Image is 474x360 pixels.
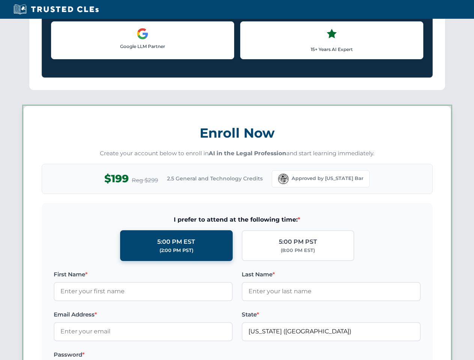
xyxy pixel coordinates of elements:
p: Create your account below to enroll in and start learning immediately. [42,149,433,158]
div: (8:00 PM EST) [281,247,315,254]
label: Last Name [242,270,421,279]
label: Email Address [54,310,233,319]
span: 2.5 General and Technology Credits [167,174,263,183]
span: Reg $299 [132,176,158,185]
input: Enter your first name [54,282,233,301]
span: $199 [104,170,129,187]
h3: Enroll Now [42,121,433,145]
input: Florida (FL) [242,322,421,341]
label: First Name [54,270,233,279]
div: 5:00 PM PST [279,237,317,247]
span: I prefer to attend at the following time: [54,215,421,225]
strong: AI in the Legal Profession [209,150,286,157]
div: (2:00 PM PST) [160,247,193,254]
img: Trusted CLEs [11,4,101,15]
img: Florida Bar [278,174,289,184]
p: 15+ Years AI Expert [247,46,417,53]
label: State [242,310,421,319]
input: Enter your last name [242,282,421,301]
img: Google [137,28,149,40]
input: Enter your email [54,322,233,341]
p: Google LLM Partner [57,43,228,50]
div: 5:00 PM EST [157,237,195,247]
span: Approved by [US_STATE] Bar [292,175,363,182]
label: Password [54,350,233,359]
